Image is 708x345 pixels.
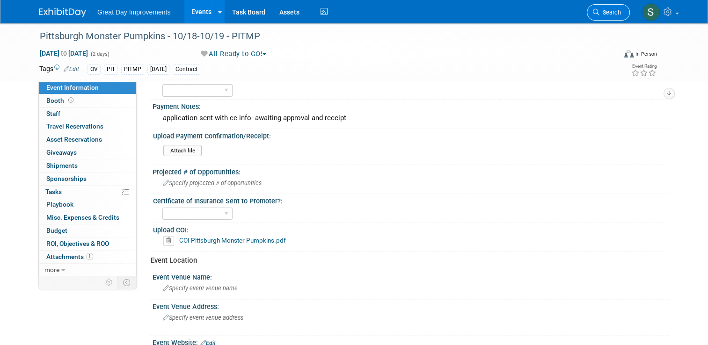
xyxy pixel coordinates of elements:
[39,94,136,107] a: Booth
[153,270,669,282] div: Event Venue Name:
[151,256,662,266] div: Event Location
[97,8,170,16] span: Great Day Improvements
[45,188,62,195] span: Tasks
[46,149,77,156] span: Giveaways
[153,100,669,111] div: Payment Notes:
[46,253,93,260] span: Attachments
[39,264,136,276] a: more
[86,253,93,260] span: 1
[163,180,262,187] span: Specify projected # of opportunities
[101,276,117,288] td: Personalize Event Tab Strip
[36,28,605,45] div: Pittsburgh Monster Pumpkins - 10/18-10/19 - PITMP
[121,65,144,74] div: PITMP
[46,201,73,208] span: Playbook
[39,211,136,224] a: Misc. Expenses & Credits
[163,314,243,321] span: Specify event venue address
[46,175,87,182] span: Sponsorships
[39,251,136,263] a: Attachments1
[39,81,136,94] a: Event Information
[39,159,136,172] a: Shipments
[153,300,669,311] div: Event Venue Address:
[39,172,136,185] a: Sponsorships
[46,240,109,247] span: ROI, Objectives & ROO
[39,108,136,120] a: Staff
[44,266,59,273] span: more
[46,110,60,117] span: Staff
[39,133,136,146] a: Asset Reservations
[153,194,664,206] div: Certificate of Insurance Sent to Promoter?:
[163,285,238,292] span: Specify event venue name
[163,237,178,244] a: Delete attachment?
[46,214,119,221] span: Misc. Expenses & Credits
[39,120,136,133] a: Travel Reservations
[624,50,634,57] img: Format-Inperson.png
[39,49,88,57] span: [DATE] [DATE]
[46,136,102,143] span: Asset Reservations
[39,8,86,17] img: ExhibitDay
[39,237,136,250] a: ROI, Objectives & ROO
[587,4,630,21] a: Search
[179,237,286,244] a: COI Pittsburgh Monster Pumpkins.pdf
[39,146,136,159] a: Giveaways
[46,84,99,91] span: Event Information
[46,122,103,130] span: Travel Reservations
[39,224,136,237] a: Budget
[635,50,657,57] div: In-Person
[59,50,68,57] span: to
[46,162,78,169] span: Shipments
[46,227,67,234] span: Budget
[66,97,75,104] span: Booth not reserved yet
[39,64,79,75] td: Tags
[88,65,101,74] div: OV
[104,65,118,74] div: PIT
[160,111,662,125] div: application sent with cc info- awaiting approval and receipt
[90,51,109,57] span: (2 days)
[153,223,664,235] div: Upload COI:
[642,3,660,21] img: Sha'Nautica Sales
[117,276,137,288] td: Toggle Event Tabs
[39,186,136,198] a: Tasks
[64,66,79,72] a: Edit
[39,198,136,211] a: Playbook
[631,64,657,69] div: Event Rating
[153,165,669,177] div: Projected # of Opportunities:
[197,49,270,59] button: All Ready to GO!
[46,97,75,104] span: Booth
[599,9,621,16] span: Search
[173,65,200,74] div: Contract
[147,65,169,74] div: [DATE]
[566,49,657,63] div: Event Format
[153,129,664,141] div: Upload Payment Confirmation/Receipt:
